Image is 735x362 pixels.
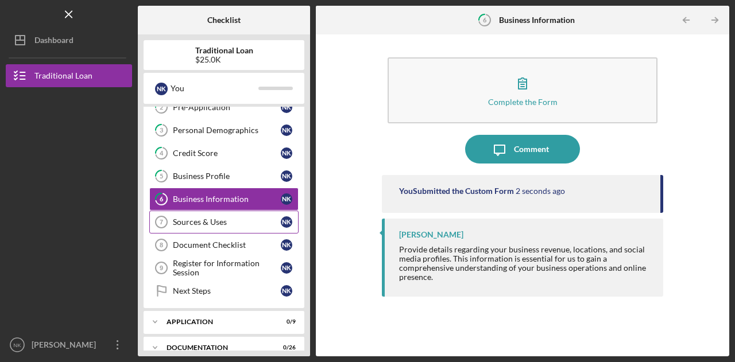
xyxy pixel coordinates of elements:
div: [PERSON_NAME] [29,333,103,359]
a: 6Business InformationNK [149,188,299,211]
a: 5Business ProfileNK [149,165,299,188]
div: N K [281,147,292,159]
tspan: 8 [160,242,163,248]
tspan: 5 [160,173,163,180]
div: [PERSON_NAME] [399,230,463,239]
div: You [171,79,258,98]
a: 7Sources & UsesNK [149,211,299,233]
button: Complete the Form [388,57,657,123]
b: Traditional Loan [195,46,253,55]
div: N K [281,239,292,251]
tspan: 2 [160,104,163,111]
div: N K [281,124,292,136]
a: 9Register for Information SessionNK [149,256,299,279]
div: N K [281,102,292,113]
a: 3Personal DemographicsNK [149,119,299,142]
a: 4Credit ScoreNK [149,142,299,165]
button: NK[PERSON_NAME] [6,333,132,356]
tspan: 6 [160,196,164,203]
div: Personal Demographics [173,126,281,135]
a: Next StepsNK [149,279,299,302]
div: N K [155,83,168,95]
div: N K [281,170,292,182]
button: Comment [465,135,580,164]
div: Documentation [167,344,267,351]
tspan: 7 [160,219,163,225]
button: Dashboard [6,29,132,52]
div: Dashboard [34,29,73,55]
div: Credit Score [173,149,281,158]
div: Traditional Loan [34,64,92,90]
div: Provide details regarding your business revenue, locations, and social media profiles. This infor... [399,245,652,282]
time: 2025-08-22 20:31 [516,186,565,196]
a: 2Pre-ApplicationNK [149,96,299,119]
div: N K [281,216,292,228]
div: You Submitted the Custom Form [399,186,514,196]
text: NK [13,342,21,348]
div: Comment [514,135,549,164]
div: Pre-Application [173,103,281,112]
div: N K [281,285,292,297]
div: Business Information [173,194,281,204]
div: N K [281,193,292,205]
a: 8Document ChecklistNK [149,233,299,256]
div: $25.0K [195,55,253,64]
div: 0 / 26 [275,344,296,351]
tspan: 4 [160,150,164,157]
div: Complete the Form [488,98,558,106]
tspan: 9 [160,264,163,271]
div: Next Steps [173,286,281,295]
div: 0 / 9 [275,318,296,325]
tspan: 6 [483,16,487,24]
div: N K [281,262,292,274]
div: Application [167,318,267,325]
div: Business Profile [173,172,281,181]
tspan: 3 [160,127,163,134]
div: Register for Information Session [173,259,281,277]
b: Checklist [207,15,241,25]
div: Sources & Uses [173,217,281,227]
div: Document Checklist [173,240,281,250]
button: Traditional Loan [6,64,132,87]
b: Business Information [499,15,575,25]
